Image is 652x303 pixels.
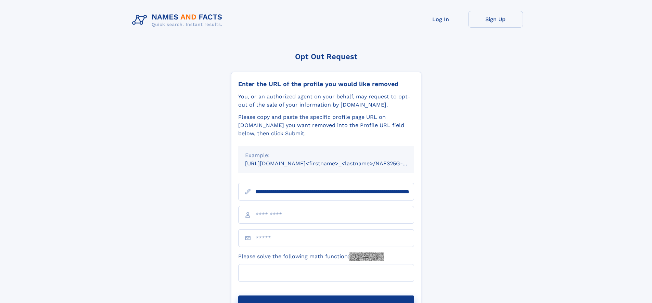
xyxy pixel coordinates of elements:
[413,11,468,28] a: Log In
[238,80,414,88] div: Enter the URL of the profile you would like removed
[231,52,421,61] div: Opt Out Request
[129,11,228,29] img: Logo Names and Facts
[245,160,427,167] small: [URL][DOMAIN_NAME]<firstname>_<lastname>/NAF325G-xxxxxxxx
[245,151,407,160] div: Example:
[238,252,384,261] label: Please solve the following math function:
[238,113,414,138] div: Please copy and paste the specific profile page URL on [DOMAIN_NAME] you want removed into the Pr...
[468,11,523,28] a: Sign Up
[238,93,414,109] div: You, or an authorized agent on your behalf, may request to opt-out of the sale of your informatio...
